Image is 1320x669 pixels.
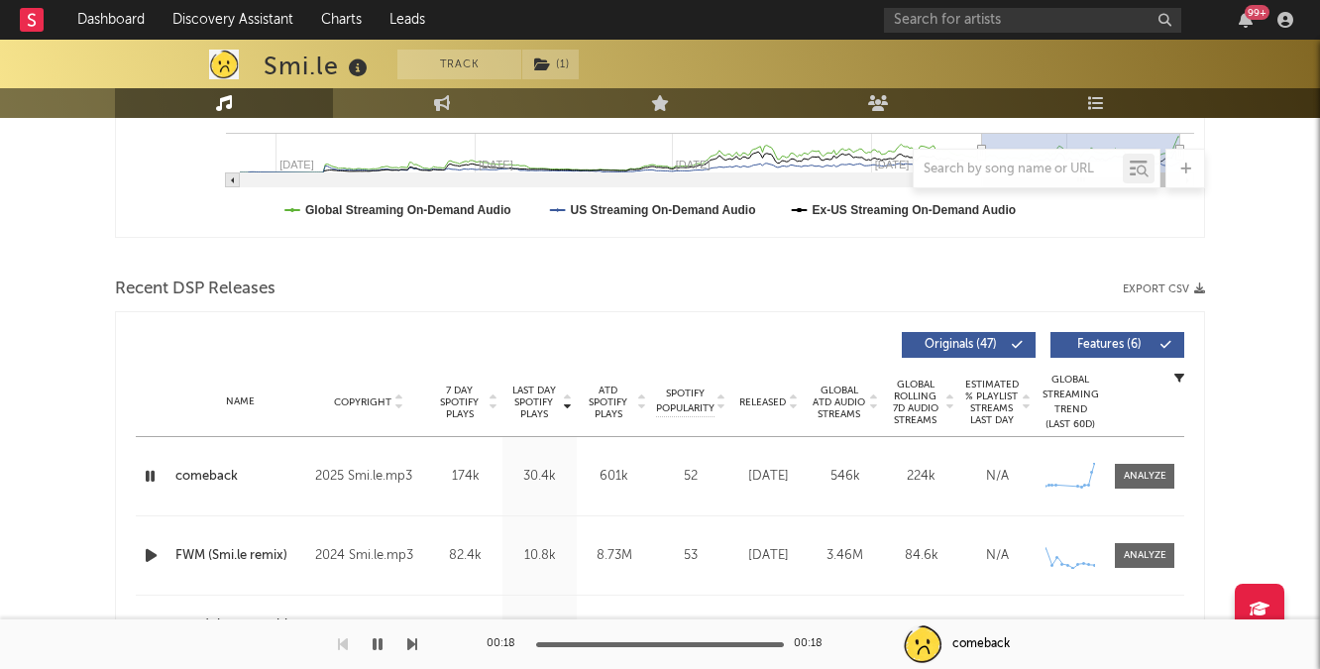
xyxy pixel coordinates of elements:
div: 2025 Smi.le.mp3 [315,465,423,489]
div: 99 + [1245,5,1269,20]
span: 7 Day Spotify Plays [433,385,486,420]
span: ATD Spotify Plays [582,385,634,420]
div: 174k [433,467,497,487]
div: 30.4k [507,467,572,487]
div: 224k [888,467,954,487]
div: Smi.le [264,50,373,82]
div: 546k [812,467,878,487]
a: you doing something to me [175,615,305,654]
a: FWM (Smi.le remix) [175,546,305,566]
div: 84.6k [888,546,954,566]
button: (1) [522,50,579,79]
span: Originals ( 47 ) [915,339,1006,351]
span: Recent DSP Releases [115,278,275,301]
span: Global ATD Audio Streams [812,385,866,420]
span: Global Rolling 7D Audio Streams [888,379,942,426]
div: 53 [656,546,725,566]
div: 00:18 [794,632,833,656]
span: Released [739,396,786,408]
div: [DATE] [735,546,802,566]
div: Name [175,394,305,409]
span: Last Day Spotify Plays [507,385,560,420]
span: Estimated % Playlist Streams Last Day [964,379,1019,426]
div: 8.73M [582,546,646,566]
span: Spotify Popularity [656,387,715,416]
text: Global Streaming On-Demand Audio [305,203,511,217]
button: Originals(47) [902,332,1036,358]
a: comeback [175,467,305,487]
div: [DATE] [735,467,802,487]
button: Track [397,50,521,79]
button: 99+ [1239,12,1253,28]
div: 3.46M [812,546,878,566]
div: 601k [582,467,646,487]
input: Search by song name or URL [914,162,1123,177]
input: Search for artists [884,8,1181,33]
span: Features ( 6 ) [1063,339,1155,351]
div: 52 [656,467,725,487]
text: US Streaming On-Demand Audio [571,203,756,217]
div: 00:18 [487,632,526,656]
button: Features(6) [1050,332,1184,358]
div: comeback [952,635,1010,653]
div: 10.8k [507,546,572,566]
div: N/A [964,546,1031,566]
div: 82.4k [433,546,497,566]
div: Global Streaming Trend (Last 60D) [1041,373,1100,432]
text: Ex-US Streaming On-Demand Audio [813,203,1017,217]
span: ( 1 ) [521,50,580,79]
span: Copyright [334,396,391,408]
div: 2024 Smi.le.mp3 [315,544,423,568]
div: N/A [964,467,1031,487]
button: Export CSV [1123,283,1205,295]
